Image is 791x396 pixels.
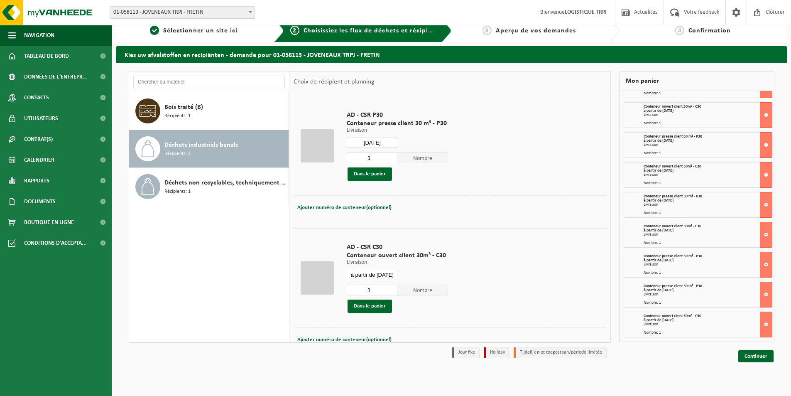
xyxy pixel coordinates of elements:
span: 3 [482,26,492,35]
span: Conteneur ouvert client 30m³ - C30 [644,224,701,229]
div: Choix de récipient et planning [289,71,379,92]
div: Livraison [644,322,772,327]
span: 2 [290,26,299,35]
div: Nombre: 1 [644,211,772,215]
button: Bois traité (B) Récipients: 1 [129,92,289,130]
span: Conteneur presse client 30 m³ - P30 [347,119,448,128]
li: Tijdelijk niet toegestaan/période limitée [514,347,607,358]
button: Déchets industriels banals Récipients: 2 [129,130,289,168]
button: Ajouter numéro de conteneur(optionnel) [296,202,392,214]
span: Données de l'entrepr... [24,66,88,87]
span: Conteneur ouvert client 30m³ - C30 [644,314,701,318]
span: Choisissiez les flux de déchets et récipients [304,27,442,34]
div: Livraison [644,113,772,117]
li: Holiday [484,347,509,358]
input: Chercher du matériel [133,76,285,88]
div: Livraison [644,143,772,147]
span: Déchets industriels banals [164,140,238,150]
span: Déchets non recyclables, techniquement non combustibles (combustibles) [164,178,287,188]
button: Ajouter numéro de conteneur(optionnel) [296,334,392,346]
span: Conteneur presse client 30 m³ - P30 [644,254,702,258]
span: Nombre [397,152,448,163]
span: Rapports [24,170,49,191]
span: Conteneur presse client 30 m³ - P30 [644,194,702,199]
span: Récipients: 1 [164,188,191,196]
span: Sélectionner un site ici [163,27,238,34]
span: Utilisateurs [24,108,58,129]
span: Récipients: 1 [164,112,191,120]
div: Livraison [644,293,772,297]
span: Bois traité (B) [164,102,203,112]
span: Ajouter numéro de conteneur(optionnel) [297,337,392,342]
a: 1Sélectionner un site ici [120,26,267,36]
span: Contrat(s) [24,129,53,150]
span: AD - CSR C30 [347,243,448,251]
strong: à partir de [DATE] [644,318,673,322]
div: Nombre: 1 [644,151,772,155]
strong: à partir de [DATE] [644,198,673,203]
strong: à partir de [DATE] [644,228,673,233]
div: Nombre: 1 [644,271,772,275]
span: Conteneur ouvert client 30m³ - C30 [644,164,701,169]
span: Conteneur ouvert client 30m³ - C30 [644,104,701,109]
span: Calendrier [24,150,54,170]
span: Conteneur presse client 30 m³ - P30 [644,134,702,139]
input: Sélectionnez date [347,270,397,280]
span: Conteneur presse client 30 m³ - P30 [644,284,702,288]
button: Déchets non recyclables, techniquement non combustibles (combustibles) Récipients: 1 [129,168,289,205]
div: Livraison [644,203,772,207]
span: 01-058113 - JOVENEAUX TRPJ - FRETIN [110,6,255,19]
button: Dans le panier [348,300,392,313]
div: Nombre: 1 [644,241,772,245]
p: Livraison [347,128,448,133]
div: Nombre: 1 [644,181,772,185]
div: Livraison [644,263,772,267]
strong: à partir de [DATE] [644,168,673,173]
div: Livraison [644,173,772,177]
span: 01-058113 - JOVENEAUX TRPJ - FRETIN [110,7,255,18]
div: Nombre: 1 [644,91,772,96]
span: Conditions d'accepta... [24,233,87,253]
h2: Kies uw afvalstoffen en recipiënten - demande pour 01-058113 - JOVENEAUX TRPJ - FRETIN [116,46,787,62]
span: AD - CSR P30 [347,111,448,119]
div: Nombre: 1 [644,301,772,305]
span: 1 [150,26,159,35]
li: Jour fixe [452,347,480,358]
span: Documents [24,191,56,212]
span: Aperçu de vos demandes [496,27,576,34]
input: Sélectionnez date [347,138,397,148]
span: Navigation [24,25,54,46]
div: Nombre: 1 [644,331,772,335]
span: Tableau de bord [24,46,69,66]
strong: à partir de [DATE] [644,138,673,143]
span: Ajouter numéro de conteneur(optionnel) [297,205,392,210]
span: Récipients: 2 [164,150,191,158]
div: Livraison [644,233,772,237]
span: Confirmation [688,27,731,34]
a: Continuer [738,350,774,362]
span: Contacts [24,87,49,108]
strong: LOGISTIQUE TRPJ [565,9,607,15]
button: Dans le panier [348,167,392,181]
p: Livraison [347,260,448,266]
strong: à partir de [DATE] [644,108,673,113]
strong: à partir de [DATE] [644,288,673,293]
div: Mon panier [619,71,774,91]
span: 4 [675,26,684,35]
strong: à partir de [DATE] [644,258,673,263]
span: Boutique en ligne [24,212,74,233]
span: Conteneur ouvert client 30m³ - C30 [347,251,448,260]
div: Nombre: 1 [644,121,772,125]
span: Nombre [397,285,448,295]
